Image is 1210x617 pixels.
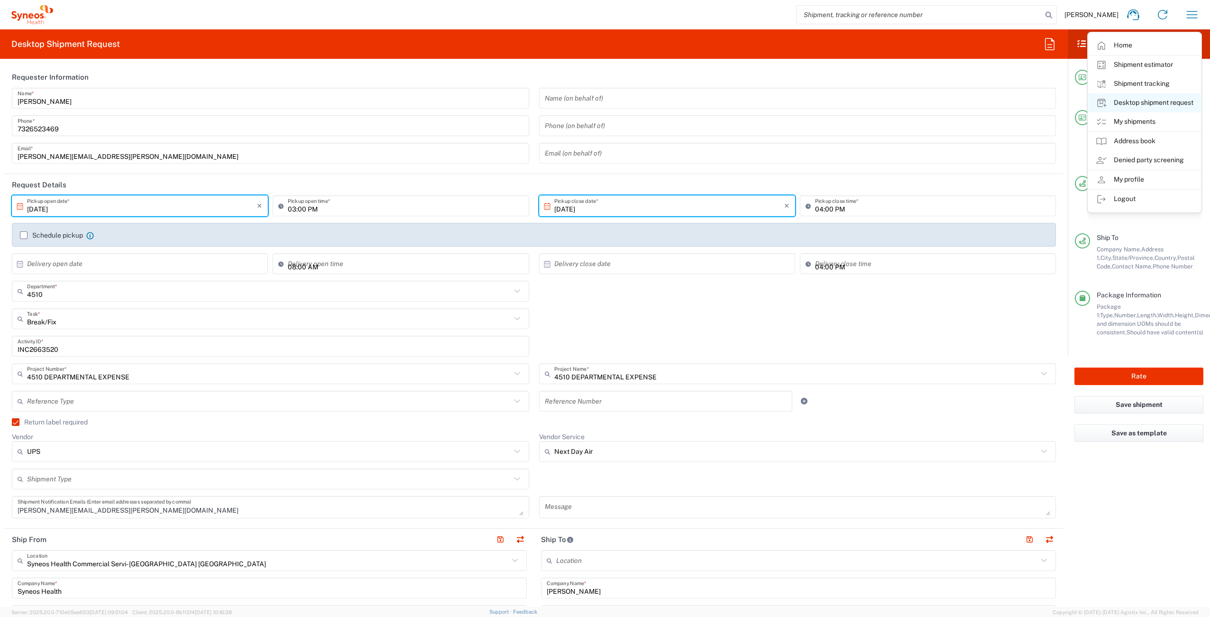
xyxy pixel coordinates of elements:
span: Country, [1155,254,1177,261]
a: Home [1088,36,1201,55]
button: Rate [1074,368,1203,385]
a: Support [489,609,513,615]
a: Logout [1088,190,1201,209]
span: Ship To [1097,234,1118,241]
a: Add Reference [797,395,811,408]
input: Shipment, tracking or reference number [797,6,1042,24]
span: Type, [1100,312,1114,319]
span: Height, [1175,312,1195,319]
span: City, [1100,254,1112,261]
h2: Shipment Checklist [1076,38,1172,50]
a: Denied party screening [1088,151,1201,170]
label: Vendor Service [539,433,585,441]
label: Schedule pickup [20,231,83,239]
i: × [784,198,789,213]
button: Save as template [1074,424,1203,442]
label: Return label required [12,418,88,426]
a: Shipment tracking [1088,74,1201,93]
a: Desktop shipment request [1088,93,1201,112]
h2: Ship From [12,535,46,544]
h2: Ship To [541,535,574,544]
span: [DATE] 10:16:38 [195,609,232,615]
span: Phone Number [1153,263,1193,270]
span: Length, [1137,312,1157,319]
span: State/Province, [1112,254,1155,261]
a: Shipment estimator [1088,55,1201,74]
a: Address book [1088,132,1201,151]
h2: Requester Information [12,73,89,82]
i: × [257,198,262,213]
span: Server: 2025.20.0-710e05ee653 [11,609,128,615]
a: Feedback [513,609,537,615]
span: Company Name, [1097,246,1141,253]
span: [DATE] 09:51:04 [90,609,128,615]
span: [PERSON_NAME] [1064,10,1118,19]
a: My profile [1088,170,1201,189]
span: Package 1: [1097,303,1121,319]
label: Vendor [12,433,33,441]
span: Client: 2025.20.0-8b113f4 [132,609,232,615]
h2: Desktop Shipment Request [11,38,120,50]
span: Package Information [1097,291,1161,299]
span: Contact Name, [1112,263,1153,270]
h2: Request Details [12,180,66,190]
span: Width, [1157,312,1175,319]
span: Copyright © [DATE]-[DATE] Agistix Inc., All Rights Reserved [1053,608,1199,617]
span: Number, [1114,312,1137,319]
button: Save shipment [1074,396,1203,414]
a: My shipments [1088,112,1201,131]
span: Should have valid content(s) [1127,329,1203,336]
